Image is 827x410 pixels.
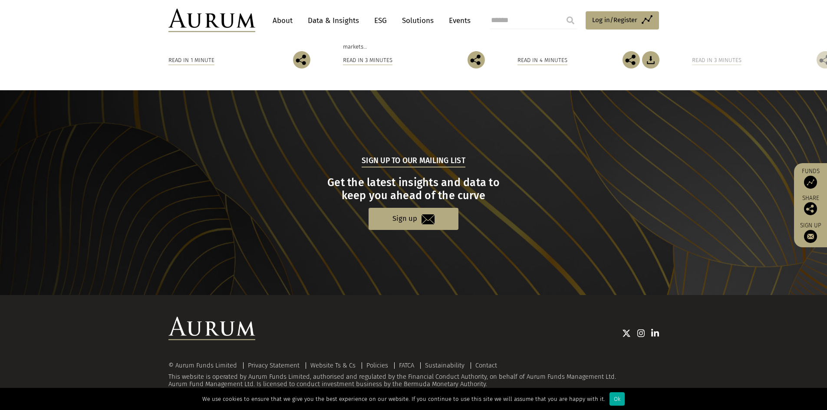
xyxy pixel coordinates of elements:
div: Ok [610,392,625,406]
img: Share this post [804,202,817,215]
div: Read in 4 minutes [517,56,567,65]
span: Log in/Register [592,15,637,25]
img: Download Article [642,51,659,69]
a: Events [445,13,471,29]
img: Twitter icon [622,329,631,338]
a: Sign up [369,208,458,230]
a: Sign up [798,222,823,243]
a: Solutions [398,13,438,29]
a: Data & Insights [303,13,363,29]
a: Website Ts & Cs [310,361,356,369]
a: Privacy Statement [248,361,300,369]
div: Share [798,195,823,215]
img: Share this post [468,51,485,69]
img: Sign up to our newsletter [804,230,817,243]
a: Sustainability [425,361,465,369]
img: Linkedin icon [651,329,659,338]
a: FATCA [399,361,414,369]
a: About [268,13,297,29]
div: This website is operated by Aurum Funds Limited, authorised and regulated by the Financial Conduc... [168,362,659,388]
a: Log in/Register [586,11,659,30]
img: Access Funds [804,176,817,189]
a: Policies [366,361,388,369]
img: Aurum Logo [168,317,255,340]
h3: Get the latest insights and data to keep you ahead of the curve [169,176,658,202]
a: Funds [798,167,823,189]
a: ESG [370,13,391,29]
img: Aurum [168,9,255,32]
div: Read in 1 minute [168,56,214,65]
img: Instagram icon [637,329,645,338]
input: Submit [562,12,579,29]
div: © Aurum Funds Limited [168,362,241,369]
div: Read in 3 minutes [692,56,741,65]
a: Contact [475,361,497,369]
img: Share this post [623,51,640,69]
div: Read in 3 minutes [343,56,392,65]
img: Share this post [293,51,310,69]
h5: Sign up to our mailing list [362,155,465,167]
